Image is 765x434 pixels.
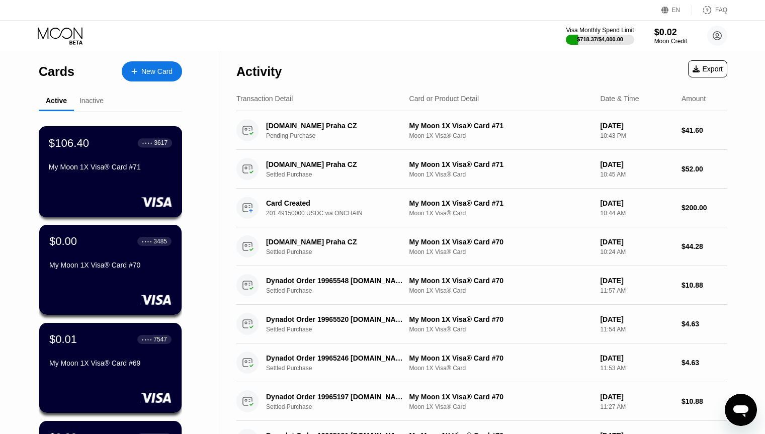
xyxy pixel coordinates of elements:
[236,64,282,79] div: Activity
[654,38,687,45] div: Moon Credit
[141,67,173,76] div: New Card
[49,261,172,269] div: My Moon 1X Visa® Card #70
[693,65,723,73] div: Export
[39,64,74,79] div: Cards
[577,36,623,42] div: $718.37 / $4,000.00
[409,210,592,217] div: Moon 1X Visa® Card
[266,122,404,130] div: [DOMAIN_NAME] Praha CZ
[153,238,167,245] div: 3485
[409,238,592,246] div: My Moon 1X Visa® Card #70
[682,397,727,405] div: $10.88
[153,336,167,343] div: 7547
[49,235,77,248] div: $0.00
[600,238,673,246] div: [DATE]
[266,287,414,294] div: Settled Purchase
[600,403,673,410] div: 11:27 AM
[409,365,592,372] div: Moon 1X Visa® Card
[725,394,757,426] iframe: Кнопка запуска окна обмена сообщениями
[409,326,592,333] div: Moon 1X Visa® Card
[672,7,681,14] div: EN
[409,277,592,285] div: My Moon 1X Visa® Card #70
[236,343,727,382] div: Dynadot Order 19965246 [DOMAIN_NAME] USSettled PurchaseMy Moon 1X Visa® Card #70Moon 1X Visa® Car...
[236,227,727,266] div: [DOMAIN_NAME] Praha CZSettled PurchaseMy Moon 1X Visa® Card #70Moon 1X Visa® Card[DATE]10:24 AM$4...
[49,163,172,171] div: My Moon 1X Visa® Card #71
[39,323,182,413] div: $0.01● ● ● ●7547My Moon 1X Visa® Card #69
[266,403,414,410] div: Settled Purchase
[79,97,104,105] div: Inactive
[154,139,167,146] div: 3617
[600,171,673,178] div: 10:45 AM
[49,359,172,367] div: My Moon 1X Visa® Card #69
[409,95,479,103] div: Card or Product Detail
[142,338,152,341] div: ● ● ● ●
[654,27,687,38] div: $0.02
[682,242,727,250] div: $44.28
[46,97,67,105] div: Active
[409,122,592,130] div: My Moon 1X Visa® Card #71
[266,393,404,401] div: Dynadot Order 19965197 [DOMAIN_NAME] US
[236,189,727,227] div: Card Created201.49150000 USDC via ONCHAINMy Moon 1X Visa® Card #71Moon 1X Visa® Card[DATE]10:44 A...
[142,240,152,243] div: ● ● ● ●
[566,27,634,45] div: Visa Monthly Spend Limit$718.37/$4,000.00
[266,354,404,362] div: Dynadot Order 19965246 [DOMAIN_NAME] US
[600,393,673,401] div: [DATE]
[142,141,152,144] div: ● ● ● ●
[409,403,592,410] div: Moon 1X Visa® Card
[236,305,727,343] div: Dynadot Order 19965520 [DOMAIN_NAME] USSettled PurchaseMy Moon 1X Visa® Card #70Moon 1X Visa® Car...
[266,199,404,207] div: Card Created
[236,266,727,305] div: Dynadot Order 19965548 [DOMAIN_NAME] USSettled PurchaseMy Moon 1X Visa® Card #70Moon 1X Visa® Car...
[39,225,182,315] div: $0.00● ● ● ●3485My Moon 1X Visa® Card #70
[600,277,673,285] div: [DATE]
[600,354,673,362] div: [DATE]
[409,171,592,178] div: Moon 1X Visa® Card
[39,127,182,217] div: $106.40● ● ● ●3617My Moon 1X Visa® Card #71
[49,136,89,149] div: $106.40
[682,204,727,212] div: $200.00
[266,248,414,255] div: Settled Purchase
[600,132,673,139] div: 10:43 PM
[266,132,414,139] div: Pending Purchase
[409,160,592,168] div: My Moon 1X Visa® Card #71
[236,111,727,150] div: [DOMAIN_NAME] Praha CZPending PurchaseMy Moon 1X Visa® Card #71Moon 1X Visa® Card[DATE]10:43 PM$4...
[409,354,592,362] div: My Moon 1X Visa® Card #70
[688,60,727,77] div: Export
[236,382,727,421] div: Dynadot Order 19965197 [DOMAIN_NAME] USSettled PurchaseMy Moon 1X Visa® Card #70Moon 1X Visa® Car...
[682,126,727,134] div: $41.60
[409,199,592,207] div: My Moon 1X Visa® Card #71
[266,160,404,168] div: [DOMAIN_NAME] Praha CZ
[600,365,673,372] div: 11:53 AM
[600,95,639,103] div: Date & Time
[682,165,727,173] div: $52.00
[600,287,673,294] div: 11:57 AM
[266,315,404,323] div: Dynadot Order 19965520 [DOMAIN_NAME] US
[715,7,727,14] div: FAQ
[661,5,692,15] div: EN
[266,210,414,217] div: 201.49150000 USDC via ONCHAIN
[600,210,673,217] div: 10:44 AM
[266,171,414,178] div: Settled Purchase
[600,248,673,255] div: 10:24 AM
[600,160,673,168] div: [DATE]
[682,320,727,328] div: $4.63
[600,326,673,333] div: 11:54 AM
[600,199,673,207] div: [DATE]
[682,281,727,289] div: $10.88
[122,61,182,81] div: New Card
[692,5,727,15] div: FAQ
[236,95,293,103] div: Transaction Detail
[266,365,414,372] div: Settled Purchase
[409,287,592,294] div: Moon 1X Visa® Card
[266,277,404,285] div: Dynadot Order 19965548 [DOMAIN_NAME] US
[600,315,673,323] div: [DATE]
[654,27,687,45] div: $0.02Moon Credit
[566,27,634,34] div: Visa Monthly Spend Limit
[409,132,592,139] div: Moon 1X Visa® Card
[600,122,673,130] div: [DATE]
[409,315,592,323] div: My Moon 1X Visa® Card #70
[266,238,404,246] div: [DOMAIN_NAME] Praha CZ
[49,333,77,346] div: $0.01
[682,359,727,367] div: $4.63
[236,150,727,189] div: [DOMAIN_NAME] Praha CZSettled PurchaseMy Moon 1X Visa® Card #71Moon 1X Visa® Card[DATE]10:45 AM$5...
